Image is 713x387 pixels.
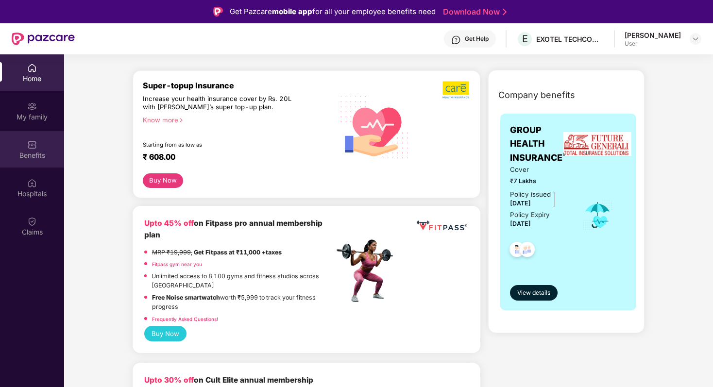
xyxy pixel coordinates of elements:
[27,140,37,150] img: svg+xml;base64,PHN2ZyBpZD0iQmVuZWZpdHMiIHhtbG5zPSJodHRwOi8vd3d3LnczLm9yZy8yMDAwL3N2ZyIgd2lkdGg9Ij...
[194,249,282,256] strong: Get Fitpass at ₹11,000 +taxes
[503,7,507,17] img: Stroke
[143,173,183,188] button: Buy Now
[27,63,37,73] img: svg+xml;base64,PHN2ZyBpZD0iSG9tZSIgeG1sbnM9Imh0dHA6Ly93d3cudzMub3JnLzIwMDAvc3ZnIiB3aWR0aD0iMjAiIG...
[152,293,334,312] p: worth ₹5,999 to track your fitness progress
[27,217,37,226] img: svg+xml;base64,PHN2ZyBpZD0iQ2xhaW0iIHhtbG5zPSJodHRwOi8vd3d3LnczLm9yZy8yMDAwL3N2ZyIgd2lkdGg9IjIwIi...
[143,141,292,148] div: Starting from as low as
[143,95,292,112] div: Increase your health insurance cover by Rs. 20L with [PERSON_NAME]’s super top-up plan.
[213,7,223,17] img: Logo
[510,200,531,207] span: [DATE]
[505,239,529,263] img: svg+xml;base64,PHN2ZyB4bWxucz0iaHR0cDovL3d3dy53My5vcmcvMjAwMC9zdmciIHdpZHRoPSI0OC45NDMiIGhlaWdodD...
[510,165,568,175] span: Cover
[144,375,194,385] b: Upto 30% off
[178,118,184,123] span: right
[510,176,568,185] span: ₹7 Lakhs
[465,35,489,43] div: Get Help
[272,7,312,16] strong: mobile app
[27,178,37,188] img: svg+xml;base64,PHN2ZyBpZD0iSG9zcGl0YWxzIiB4bWxucz0iaHR0cDovL3d3dy53My5vcmcvMjAwMC9zdmciIHdpZHRoPS...
[415,218,469,235] img: fppp.png
[442,81,470,99] img: b5dec4f62d2307b9de63beb79f102df3.png
[451,35,461,45] img: svg+xml;base64,PHN2ZyBpZD0iSGVscC0zMngzMiIgeG1sbnM9Imh0dHA6Ly93d3cudzMub3JnLzIwMDAvc3ZnIiB3aWR0aD...
[152,249,192,256] del: MRP ₹19,999,
[510,210,550,220] div: Policy Expiry
[152,271,334,290] p: Unlimited access to 8,100 gyms and fitness studios across [GEOGRAPHIC_DATA]
[12,33,75,45] img: New Pazcare Logo
[152,294,220,301] strong: Free Noise smartwatch
[230,6,436,17] div: Get Pazcare for all your employee benefits need
[522,33,528,45] span: E
[510,285,558,301] button: View details
[582,199,613,231] img: icon
[517,288,550,298] span: View details
[334,237,402,305] img: fpp.png
[692,35,699,43] img: svg+xml;base64,PHN2ZyBpZD0iRHJvcGRvd24tMzJ4MzIiIHhtbG5zPSJodHRwOi8vd3d3LnczLm9yZy8yMDAwL3N2ZyIgd2...
[334,85,416,168] img: svg+xml;base64,PHN2ZyB4bWxucz0iaHR0cDovL3d3dy53My5vcmcvMjAwMC9zdmciIHhtbG5zOnhsaW5rPSJodHRwOi8vd3...
[510,123,568,165] span: GROUP HEALTH INSURANCE
[515,239,539,263] img: svg+xml;base64,PHN2ZyB4bWxucz0iaHR0cDovL3d3dy53My5vcmcvMjAwMC9zdmciIHdpZHRoPSI0OC45NDMiIGhlaWdodD...
[144,326,187,341] button: Buy Now
[143,81,334,90] div: Super-topup Insurance
[143,116,328,123] div: Know more
[510,189,551,200] div: Policy issued
[498,88,575,102] span: Company benefits
[510,220,531,227] span: [DATE]
[563,132,631,156] img: insurerLogo
[143,152,324,164] div: ₹ 608.00
[144,219,194,228] b: Upto 45% off
[443,7,504,17] a: Download Now
[536,34,604,44] div: EXOTEL TECHCOM PRIVATE LIMITED
[625,31,681,40] div: [PERSON_NAME]
[625,40,681,48] div: User
[152,316,218,322] a: Frequently Asked Questions!
[27,101,37,111] img: svg+xml;base64,PHN2ZyB3aWR0aD0iMjAiIGhlaWdodD0iMjAiIHZpZXdCb3g9IjAgMCAyMCAyMCIgZmlsbD0ibm9uZSIgeG...
[152,261,202,267] a: Fitpass gym near you
[144,219,323,239] b: on Fitpass pro annual membership plan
